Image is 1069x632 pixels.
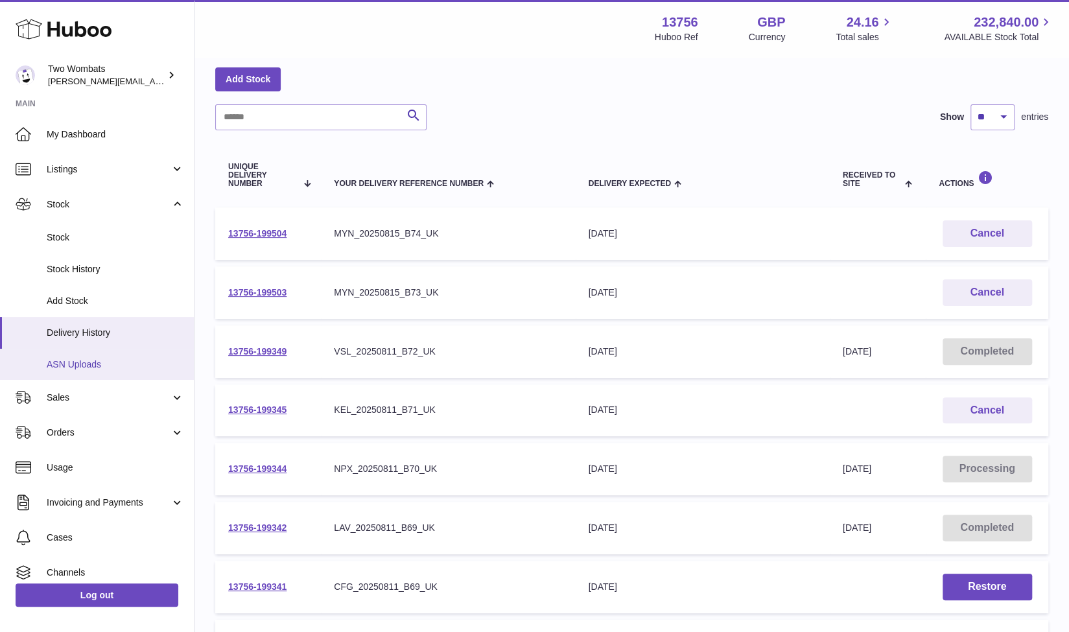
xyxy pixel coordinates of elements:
div: [DATE] [589,228,817,240]
img: philip.carroll@twowombats.com [16,65,35,85]
button: Restore [943,574,1032,600]
span: entries [1021,111,1048,123]
span: Invoicing and Payments [47,497,170,509]
span: Total sales [836,31,893,43]
a: 24.16 Total sales [836,14,893,43]
span: ASN Uploads [47,358,184,371]
div: MYN_20250815_B73_UK [334,287,562,299]
span: Listings [47,163,170,176]
span: Delivery Expected [589,180,671,188]
span: Stock [47,198,170,211]
button: Cancel [943,220,1032,247]
label: Show [940,111,964,123]
span: Cases [47,532,184,544]
button: Cancel [943,397,1032,424]
span: [DATE] [843,346,871,357]
span: Stock [47,231,184,244]
div: MYN_20250815_B74_UK [334,228,562,240]
a: 13756-199345 [228,404,287,415]
span: [PERSON_NAME][EMAIL_ADDRESS][PERSON_NAME][DOMAIN_NAME] [48,76,329,86]
a: 13756-199344 [228,463,287,474]
span: 24.16 [846,14,878,31]
a: Log out [16,583,178,607]
span: Received to Site [843,171,902,188]
a: 13756-199341 [228,581,287,592]
a: 232,840.00 AVAILABLE Stock Total [944,14,1053,43]
span: My Dashboard [47,128,184,141]
a: Add Stock [215,67,281,91]
span: Sales [47,392,170,404]
span: Your Delivery Reference Number [334,180,484,188]
div: Two Wombats [48,63,165,88]
div: CFG_20250811_B69_UK [334,581,562,593]
span: AVAILABLE Stock Total [944,31,1053,43]
a: 13756-199503 [228,287,287,298]
span: Unique Delivery Number [228,163,297,189]
strong: GBP [757,14,785,31]
span: 232,840.00 [974,14,1039,31]
button: Cancel [943,279,1032,306]
div: [DATE] [589,581,817,593]
div: VSL_20250811_B72_UK [334,345,562,358]
div: Huboo Ref [655,31,698,43]
span: Usage [47,462,184,474]
div: [DATE] [589,404,817,416]
span: Orders [47,427,170,439]
a: 13756-199504 [228,228,287,239]
div: [DATE] [589,287,817,299]
span: Add Stock [47,295,184,307]
div: [DATE] [589,522,817,534]
strong: 13756 [662,14,698,31]
span: [DATE] [843,463,871,474]
a: 13756-199342 [228,522,287,533]
div: LAV_20250811_B69_UK [334,522,562,534]
span: [DATE] [843,522,871,533]
div: Actions [939,170,1035,188]
span: Channels [47,567,184,579]
div: KEL_20250811_B71_UK [334,404,562,416]
div: [DATE] [589,345,817,358]
div: NPX_20250811_B70_UK [334,463,562,475]
div: [DATE] [589,463,817,475]
span: Stock History [47,263,184,275]
a: 13756-199349 [228,346,287,357]
span: Delivery History [47,327,184,339]
div: Currency [749,31,786,43]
